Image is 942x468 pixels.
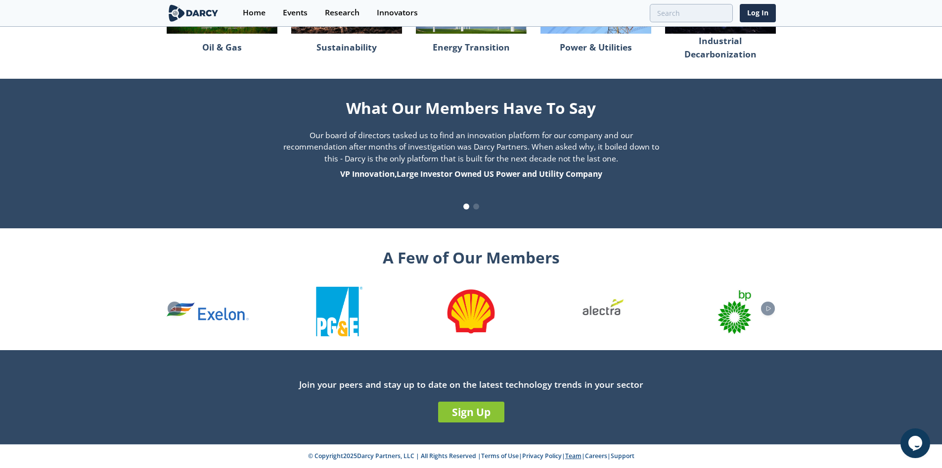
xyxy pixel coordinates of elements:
iframe: chat widget [900,428,932,458]
div: Our board of directors tasked us to find an innovation platform for our company and our recommend... [243,130,700,180]
a: Careers [585,452,607,460]
div: VP Innovation , Large Investor Owned US Power and Utility Company [277,168,665,180]
img: 1616524801804-PG%26E.png [316,287,363,336]
div: Innovators [377,9,418,17]
p: Oil & Gas [202,37,242,58]
a: Privacy Policy [522,452,562,460]
p: Energy Transition [433,37,510,58]
div: A Few of Our Members [167,242,776,269]
img: alectrautilities.com.png [578,287,628,336]
a: Team [565,452,582,460]
p: Sustainability [316,37,377,58]
div: Events [283,9,308,17]
input: Advanced Search [650,4,733,22]
a: Support [611,452,634,460]
p: Power & Utilities [560,37,632,58]
p: Industrial Decarbonization [665,37,776,58]
div: 4 / 26 [298,287,380,336]
p: © Copyright 2025 Darcy Partners, LLC | All Rights Reserved | | | | | [105,452,837,461]
div: Next slide [761,302,775,315]
div: What Our Members Have To Say [243,93,700,119]
img: logo-wide.svg [167,4,221,22]
div: Home [243,9,266,17]
img: bp.com.png [710,287,759,336]
img: shell.com-small.png [446,287,495,336]
img: 1616523637306-Exelon.png [166,302,248,320]
div: 7 / 26 [693,287,775,336]
div: 2 / 4 [243,130,700,180]
div: Join your peers and stay up to date on the latest technology trends in your sector [167,378,776,391]
a: Sign Up [438,402,504,422]
div: Previous slide [168,302,181,315]
div: 5 / 26 [430,287,512,336]
a: Log In [740,4,776,22]
a: Terms of Use [481,452,519,460]
div: 3 / 26 [166,302,248,320]
div: 6 / 26 [562,287,644,336]
div: Research [325,9,359,17]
